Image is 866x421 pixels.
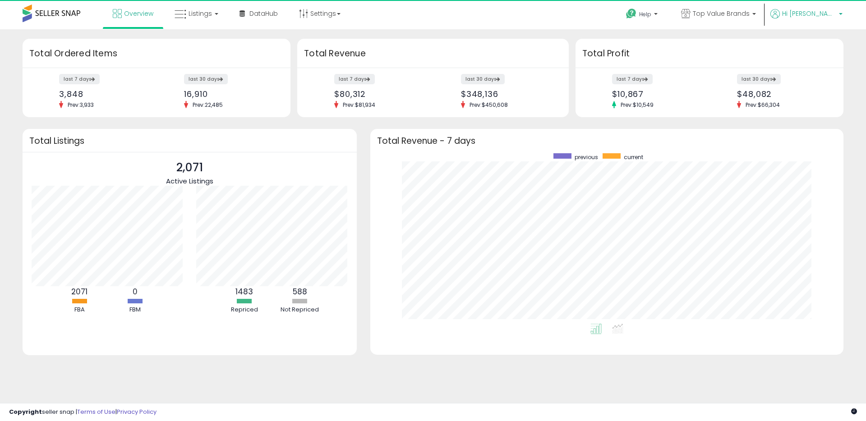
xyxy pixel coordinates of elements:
[737,89,828,99] div: $48,082
[461,89,553,99] div: $348,136
[52,306,106,314] div: FBA
[59,74,100,84] label: last 7 days
[59,89,150,99] div: 3,848
[188,101,227,109] span: Prev: 22,485
[249,9,278,18] span: DataHub
[334,89,426,99] div: $80,312
[626,8,637,19] i: Get Help
[619,1,667,29] a: Help
[770,9,843,29] a: Hi [PERSON_NAME]
[29,137,350,144] h3: Total Listings
[273,306,327,314] div: Not Repriced
[71,286,88,297] b: 2071
[217,306,272,314] div: Repriced
[304,47,562,60] h3: Total Revenue
[293,286,307,297] b: 588
[582,47,837,60] h3: Total Profit
[338,101,380,109] span: Prev: $81,934
[184,74,228,84] label: last 30 days
[737,74,781,84] label: last 30 days
[612,89,703,99] div: $10,867
[166,176,213,186] span: Active Listings
[377,137,837,144] h3: Total Revenue - 7 days
[124,9,153,18] span: Overview
[741,101,784,109] span: Prev: $66,304
[108,306,162,314] div: FBM
[461,74,505,84] label: last 30 days
[575,153,598,161] span: previous
[616,101,658,109] span: Prev: $10,549
[639,10,651,18] span: Help
[334,74,375,84] label: last 7 days
[465,101,512,109] span: Prev: $450,608
[189,9,212,18] span: Listings
[29,47,284,60] h3: Total Ordered Items
[235,286,253,297] b: 1483
[612,74,653,84] label: last 7 days
[63,101,98,109] span: Prev: 3,933
[133,286,138,297] b: 0
[624,153,643,161] span: current
[782,9,836,18] span: Hi [PERSON_NAME]
[166,159,213,176] p: 2,071
[693,9,750,18] span: Top Value Brands
[184,89,275,99] div: 16,910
